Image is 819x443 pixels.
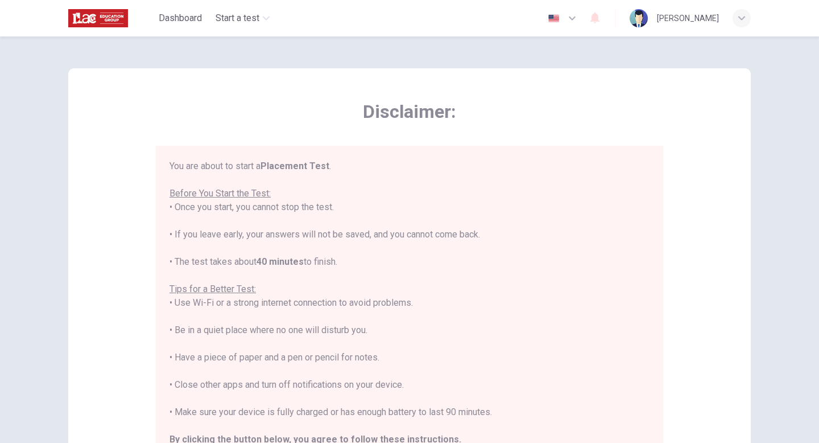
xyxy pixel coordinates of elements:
[159,11,202,25] span: Dashboard
[630,9,648,27] img: Profile picture
[68,7,128,30] img: ILAC logo
[216,11,259,25] span: Start a test
[260,161,329,171] b: Placement Test
[257,256,304,267] b: 40 minutes
[169,188,271,199] u: Before You Start the Test:
[169,284,256,294] u: Tips for a Better Test:
[156,100,663,123] span: Disclaimer:
[547,14,561,23] img: en
[211,8,274,28] button: Start a test
[657,11,719,25] div: [PERSON_NAME]
[68,7,154,30] a: ILAC logo
[154,8,206,28] button: Dashboard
